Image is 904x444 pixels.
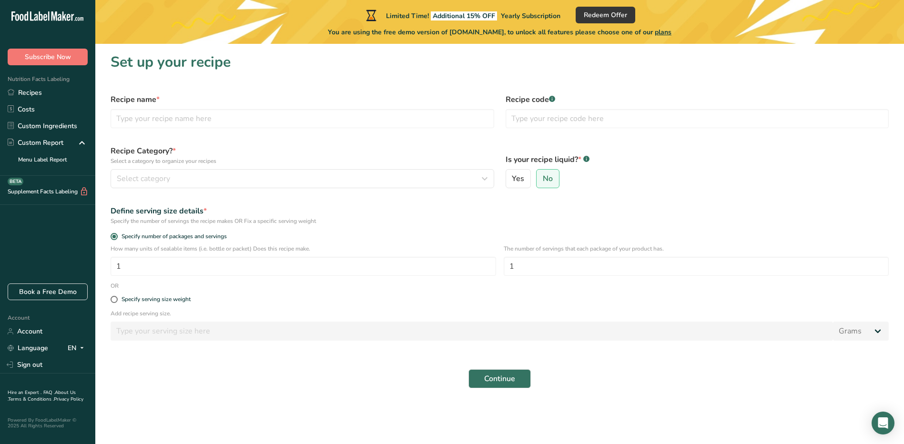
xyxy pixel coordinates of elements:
div: EN [68,343,88,354]
a: Hire an Expert . [8,389,41,396]
label: Recipe code [506,94,889,105]
p: Add recipe serving size. [111,309,889,318]
span: Specify number of packages and servings [118,233,227,240]
button: Continue [468,369,531,388]
a: FAQ . [43,389,55,396]
div: Powered By FoodLabelMaker © 2025 All Rights Reserved [8,417,88,429]
input: Type your serving size here [111,322,833,341]
a: Privacy Policy [54,396,83,403]
p: How many units of sealable items (i.e. bottle or packet) Does this recipe make. [111,244,496,253]
label: Recipe Category? [111,145,494,165]
span: Yes [512,174,524,183]
span: Yearly Subscription [501,11,560,20]
span: plans [655,28,671,37]
button: Select category [111,169,494,188]
div: Open Intercom Messenger [872,412,894,434]
label: Is your recipe liquid? [506,154,889,165]
input: Type your recipe code here [506,109,889,128]
div: Define serving size details [111,205,889,217]
a: Book a Free Demo [8,283,88,300]
a: Terms & Conditions . [8,396,54,403]
a: Language [8,340,48,356]
div: Custom Report [8,138,63,148]
label: Recipe name [111,94,494,105]
input: Type your recipe name here [111,109,494,128]
span: Continue [484,373,515,384]
span: You are using the free demo version of [DOMAIN_NAME], to unlock all features please choose one of... [328,27,671,37]
button: Redeem Offer [576,7,635,23]
span: Select category [117,173,170,184]
a: About Us . [8,389,76,403]
p: Select a category to organize your recipes [111,157,494,165]
div: Limited Time! [364,10,560,21]
p: The number of servings that each package of your product has. [504,244,889,253]
button: Subscribe Now [8,49,88,65]
span: No [543,174,553,183]
div: Specify serving size weight [122,296,191,303]
div: Specify the number of servings the recipe makes OR Fix a specific serving weight [111,217,889,225]
div: OR [105,282,124,290]
span: Additional 15% OFF [431,11,497,20]
div: BETA [8,178,23,185]
span: Redeem Offer [584,10,627,20]
span: Subscribe Now [25,52,71,62]
h1: Set up your recipe [111,51,889,73]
